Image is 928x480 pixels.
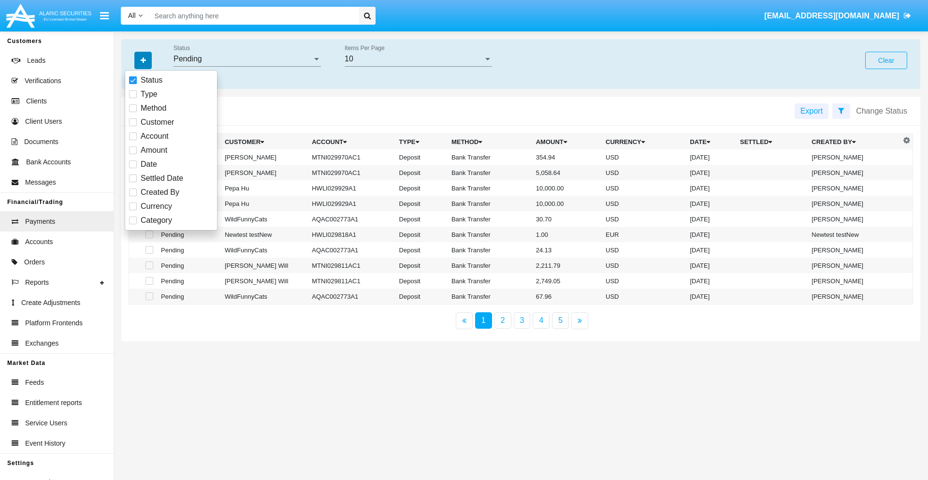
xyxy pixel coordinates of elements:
td: [PERSON_NAME] [808,242,900,258]
a: 1 [475,312,492,329]
span: All [128,12,136,19]
td: WildFunnyCats [221,211,308,227]
span: Customer [141,116,174,128]
td: Bank Transfer [448,289,532,305]
span: Documents [24,137,58,147]
td: [PERSON_NAME] [808,258,900,273]
span: Bank Accounts [26,157,71,167]
td: Pending [157,227,221,242]
th: Method [448,134,532,150]
td: USD [602,180,686,196]
span: Platform Frontends [25,318,83,328]
td: Bank Transfer [448,149,532,165]
span: Created By [141,187,179,198]
span: Accounts [25,237,53,247]
td: [DATE] [686,180,736,196]
td: MTNI029970AC1 [308,149,395,165]
td: HWLI029929A1 [308,196,395,211]
td: Deposit [395,211,448,227]
span: Messages [25,177,56,188]
td: AQAC002773A1 [308,211,395,227]
span: [EMAIL_ADDRESS][DOMAIN_NAME] [764,12,899,20]
td: Deposit [395,258,448,273]
td: Bank Transfer [448,258,532,273]
td: [PERSON_NAME] [808,211,900,227]
a: [EMAIL_ADDRESS][DOMAIN_NAME] [760,2,916,29]
span: Amount [141,145,167,156]
span: Pending [174,55,202,63]
td: [DATE] [686,242,736,258]
td: [DATE] [686,273,736,289]
td: AQAC002773A1 [308,289,395,305]
th: Account [308,134,395,150]
td: [PERSON_NAME] [808,196,900,211]
td: [PERSON_NAME] [808,289,900,305]
td: USD [602,149,686,165]
td: 5,058.64 [532,165,602,180]
td: EUR [602,227,686,242]
td: Deposit [395,149,448,165]
td: [PERSON_NAME] [221,165,308,180]
td: WildFunnyCats [221,289,308,305]
span: Entitlement reports [25,398,82,408]
td: Deposit [395,227,448,242]
td: 10,000.00 [532,180,602,196]
td: Bank Transfer [448,273,532,289]
td: [DATE] [686,258,736,273]
td: Deposit [395,196,448,211]
span: Exchanges [25,338,58,349]
img: Logo image [5,1,93,30]
td: [DATE] [686,196,736,211]
td: HWLI029818A1 [308,227,395,242]
td: [PERSON_NAME] Will [221,273,308,289]
td: HWLI029929A1 [308,180,395,196]
span: Client Users [25,116,62,127]
td: Deposit [395,242,448,258]
span: Status [141,74,162,86]
th: Customer [221,134,308,150]
a: 4 [533,312,550,329]
td: USD [602,196,686,211]
td: Bank Transfer [448,180,532,196]
td: [PERSON_NAME] [808,273,900,289]
td: USD [602,211,686,227]
span: Verifications [25,76,61,86]
td: 2,749.05 [532,273,602,289]
td: Deposit [395,273,448,289]
td: Deposit [395,289,448,305]
th: Type [395,134,448,150]
td: 24.13 [532,242,602,258]
td: 10,000.00 [532,196,602,211]
input: Search [150,7,356,25]
span: Settled Date [141,173,183,184]
td: Deposit [395,180,448,196]
span: Export [800,107,823,115]
a: 3 [514,312,531,329]
td: USD [602,289,686,305]
td: [PERSON_NAME] [808,149,900,165]
nav: paginator [121,312,920,329]
td: Bank Transfer [448,211,532,227]
td: Pending [157,242,221,258]
td: Pepa Hu [221,196,308,211]
a: 5 [552,312,569,329]
td: [DATE] [686,227,736,242]
button: Export [795,103,828,119]
span: Reports [25,277,49,288]
span: Date [141,159,157,170]
td: Pepa Hu [221,180,308,196]
td: USD [602,165,686,180]
td: Pending [157,273,221,289]
td: Bank Transfer [448,196,532,211]
td: Bank Transfer [448,165,532,180]
td: Deposit [395,165,448,180]
th: Settled [736,134,808,150]
td: AQAC002773A1 [308,242,395,258]
td: Pending [157,289,221,305]
td: 1.00 [532,227,602,242]
td: USD [602,258,686,273]
span: 10 [345,55,353,63]
span: Leads [27,56,45,66]
span: Type [141,88,158,100]
th: Currency [602,134,686,150]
